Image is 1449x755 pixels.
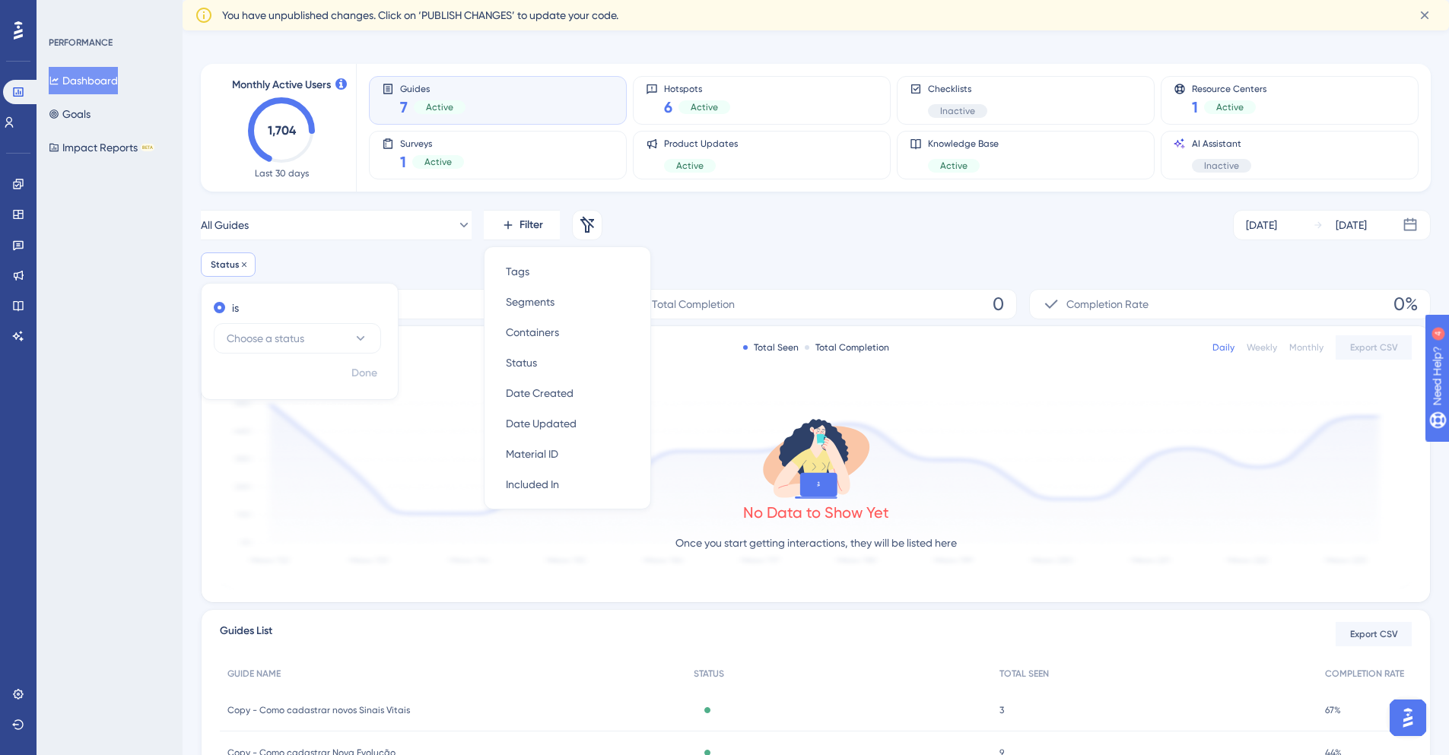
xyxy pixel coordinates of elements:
span: Date Created [506,384,574,402]
span: Guides [400,83,466,94]
div: BETA [141,144,154,151]
span: 67% [1325,704,1341,716]
button: Choose a status [214,323,381,354]
span: Completion Rate [1066,295,1149,313]
span: 1 [400,151,406,173]
span: Surveys [400,138,464,148]
span: 0% [1393,292,1418,316]
div: [DATE] [1246,216,1277,234]
button: Dashboard [49,67,118,94]
span: Copy - Como cadastrar novos Sinais Vitais [227,704,410,716]
span: You have unpublished changes. Click on ‘PUBLISH CHANGES’ to update your code. [222,6,618,24]
span: Active [691,101,718,113]
span: Material ID [506,445,558,463]
span: Hotspots [664,83,730,94]
iframe: UserGuiding AI Assistant Launcher [1385,695,1431,741]
span: Export CSV [1350,341,1398,354]
div: Monthly [1289,341,1323,354]
button: All Guides [201,210,472,240]
div: 4 [106,8,110,20]
span: Containers [506,323,559,341]
span: Status [211,259,240,271]
button: Goals [49,100,91,128]
span: Included In [506,475,559,493]
span: Segments [506,293,554,311]
span: Choose a status [227,329,304,347]
span: 6 [664,97,672,118]
span: Checklists [928,83,987,95]
span: Resource Centers [1192,83,1266,94]
label: is [232,299,239,317]
button: Status [494,347,641,378]
span: Active [426,101,453,113]
span: Status [506,354,537,372]
span: TOTAL SEEN [999,668,1049,680]
span: Knowledge Base [928,138,999,150]
button: Done [343,360,386,387]
span: Inactive [1204,160,1239,172]
span: Need Help? [36,4,95,22]
span: Guides List [220,622,272,646]
span: Last 30 days [255,167,309,179]
span: Product Updates [664,138,738,150]
span: Export CSV [1350,628,1398,640]
span: Active [676,160,704,172]
span: Total Completion [652,295,735,313]
button: Export CSV [1336,622,1412,646]
button: Date Created [494,378,641,408]
div: No Data to Show Yet [743,502,889,523]
span: STATUS [694,668,724,680]
button: Date Updated [494,408,641,439]
button: Segments [494,287,641,317]
span: 0 [993,292,1004,316]
span: GUIDE NAME [227,668,281,680]
span: COMPLETION RATE [1325,668,1404,680]
span: Active [424,156,452,168]
span: All Guides [201,216,249,234]
span: 7 [400,97,408,118]
div: Total Seen [743,341,799,354]
button: Tags [494,256,641,287]
span: Tags [506,262,529,281]
text: 1,704 [268,123,297,138]
span: Date Updated [506,414,577,433]
button: Filter [484,210,560,240]
p: Once you start getting interactions, they will be listed here [675,534,957,552]
div: PERFORMANCE [49,36,113,49]
div: Daily [1212,341,1235,354]
span: Inactive [940,105,975,117]
span: 3 [999,704,1004,716]
button: Containers [494,317,641,347]
span: Filter [520,216,543,234]
span: Active [1216,101,1244,113]
button: Material ID [494,439,641,469]
div: Total Completion [805,341,889,354]
span: 1 [1192,97,1198,118]
div: [DATE] [1336,216,1367,234]
div: Weekly [1247,341,1277,354]
button: Included In [494,469,641,500]
span: AI Assistant [1192,138,1251,150]
button: Export CSV [1336,335,1412,360]
button: Impact ReportsBETA [49,134,154,161]
span: Done [351,364,377,382]
span: Monthly Active Users [232,76,331,94]
span: Active [940,160,968,172]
